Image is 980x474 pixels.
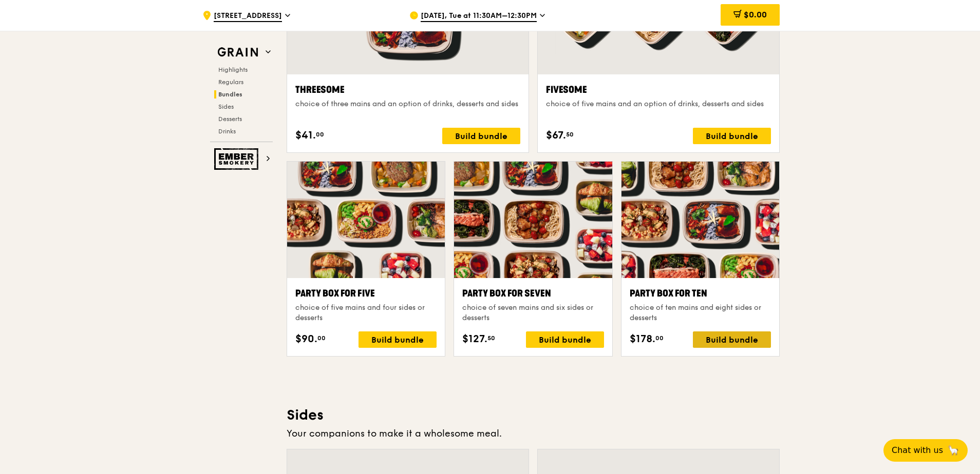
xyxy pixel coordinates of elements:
div: Party Box for Five [295,286,437,301]
div: choice of seven mains and six sides or desserts [462,303,604,323]
span: 50 [566,130,574,139]
span: Highlights [218,66,248,73]
span: Sides [218,103,234,110]
div: Threesome [295,83,520,97]
span: Chat with us [892,444,943,457]
div: Your companions to make it a wholesome meal. [287,426,780,441]
div: choice of three mains and an option of drinks, desserts and sides [295,99,520,109]
div: Party Box for Seven [462,286,604,301]
span: $0.00 [744,10,767,19]
div: Build bundle [442,128,520,144]
div: choice of ten mains and eight sides or desserts [630,303,771,323]
span: $90. [295,331,317,347]
div: Build bundle [693,331,771,348]
span: 00 [655,334,664,342]
span: $127. [462,331,487,347]
div: Build bundle [693,128,771,144]
span: 00 [316,130,324,139]
span: Regulars [218,78,243,86]
img: Grain web logo [214,43,261,62]
span: 00 [317,334,326,342]
div: choice of five mains and an option of drinks, desserts and sides [546,99,771,109]
span: Bundles [218,91,242,98]
div: Build bundle [359,331,437,348]
div: Party Box for Ten [630,286,771,301]
div: Fivesome [546,83,771,97]
span: $178. [630,331,655,347]
h3: Sides [287,406,780,424]
div: Build bundle [526,331,604,348]
span: Drinks [218,128,236,135]
span: 50 [487,334,495,342]
span: 🦙 [947,444,959,457]
img: Ember Smokery web logo [214,148,261,170]
div: choice of five mains and four sides or desserts [295,303,437,323]
span: [STREET_ADDRESS] [214,11,282,22]
span: Desserts [218,115,242,123]
span: $67. [546,128,566,143]
span: [DATE], Tue at 11:30AM–12:30PM [421,11,537,22]
button: Chat with us🦙 [883,439,968,462]
span: $41. [295,128,316,143]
